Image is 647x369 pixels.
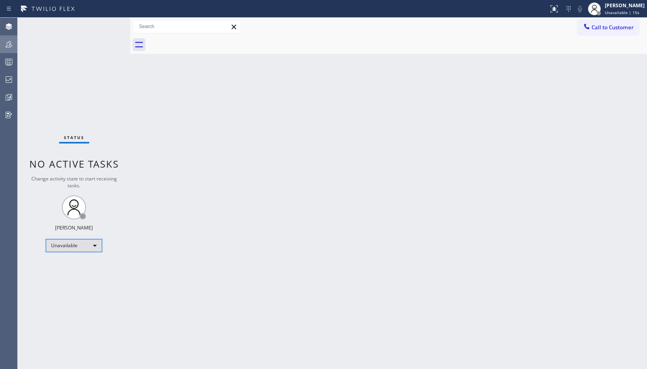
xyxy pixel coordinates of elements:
span: Status [64,135,84,140]
span: Call to Customer [592,24,634,31]
span: Unavailable | 15s [605,10,639,15]
span: No active tasks [29,157,119,170]
span: Change activity state to start receiving tasks. [31,175,117,189]
button: Call to Customer [577,20,639,35]
div: [PERSON_NAME] [605,2,645,9]
div: [PERSON_NAME] [55,224,93,231]
div: Unavailable [46,239,102,252]
button: Mute [574,3,586,14]
input: Search [133,20,241,33]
